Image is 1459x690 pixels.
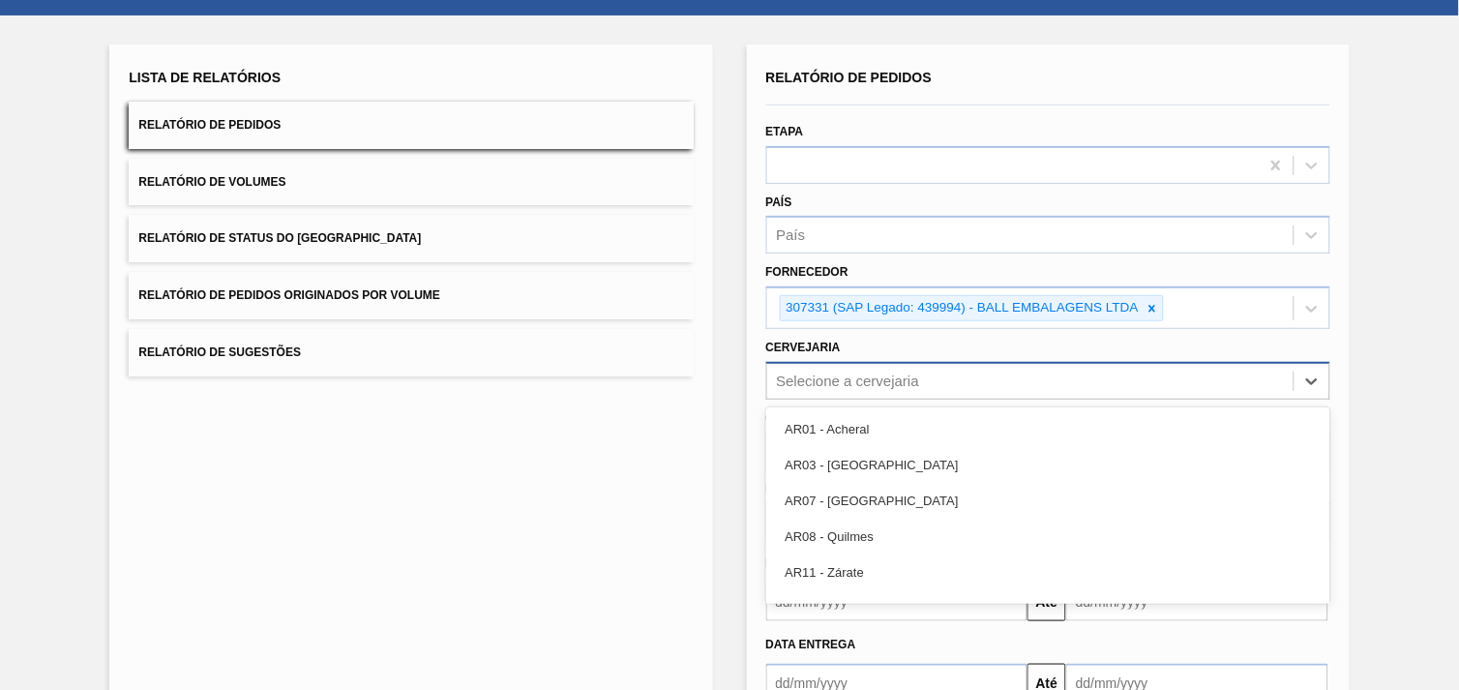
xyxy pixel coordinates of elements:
div: AR14 - CASA [766,590,1330,626]
span: Relatório de Volumes [138,175,285,189]
button: Relatório de Pedidos Originados por Volume [129,272,693,319]
div: 307331 (SAP Legado: 439994) - BALL EMBALAGENS LTDA [781,296,1142,320]
span: Relatório de Sugestões [138,345,301,359]
button: Relatório de Volumes [129,159,693,206]
button: Relatório de Pedidos [129,102,693,149]
label: Etapa [766,125,804,138]
div: País [777,227,806,244]
div: AR01 - Acheral [766,411,1330,447]
span: Data Entrega [766,638,856,651]
span: Relatório de Pedidos [138,118,281,132]
label: Fornecedor [766,265,849,279]
button: Relatório de Sugestões [129,329,693,376]
button: Relatório de Status do [GEOGRAPHIC_DATA] [129,215,693,262]
div: AR08 - Quilmes [766,519,1330,555]
div: AR11 - Zárate [766,555,1330,590]
div: Selecione a cervejaria [777,373,920,389]
label: Cervejaria [766,341,841,354]
span: Relatório de Status do [GEOGRAPHIC_DATA] [138,231,421,245]
div: AR03 - [GEOGRAPHIC_DATA] [766,447,1330,483]
span: Relatório de Pedidos [766,70,933,85]
div: AR07 - [GEOGRAPHIC_DATA] [766,483,1330,519]
span: Lista de Relatórios [129,70,281,85]
span: Relatório de Pedidos Originados por Volume [138,288,440,302]
label: País [766,195,792,209]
